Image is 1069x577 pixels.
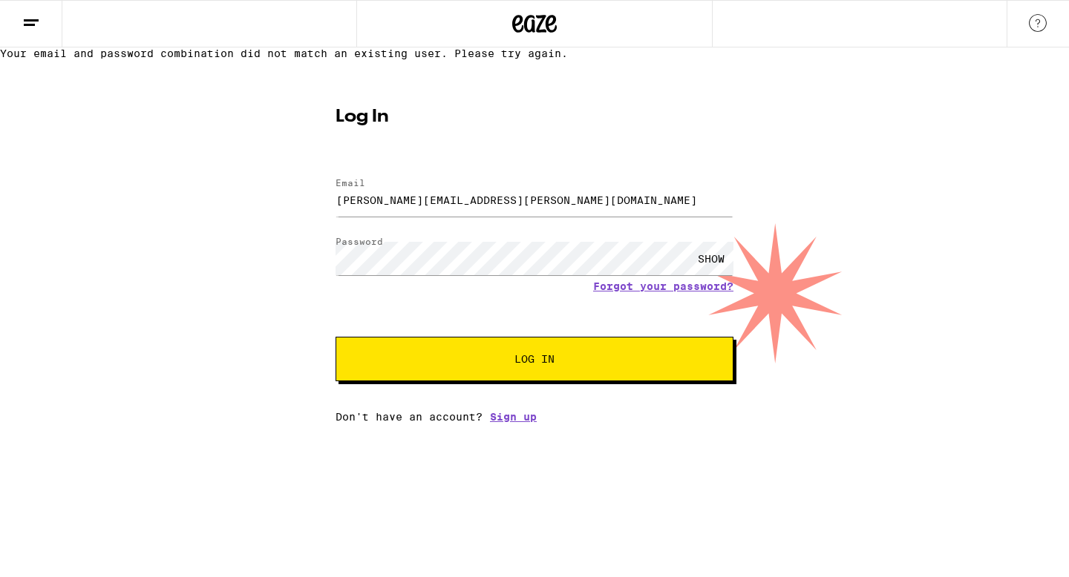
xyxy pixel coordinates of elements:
span: Log In [514,354,555,364]
label: Password [336,237,383,246]
div: Don't have an account? [336,411,733,423]
div: SHOW [689,242,733,275]
label: Email [336,178,365,188]
input: Email [336,183,733,217]
a: Sign up [490,411,537,423]
a: Forgot your password? [593,280,733,292]
button: Log In [336,337,733,381]
h1: Log In [336,108,733,126]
